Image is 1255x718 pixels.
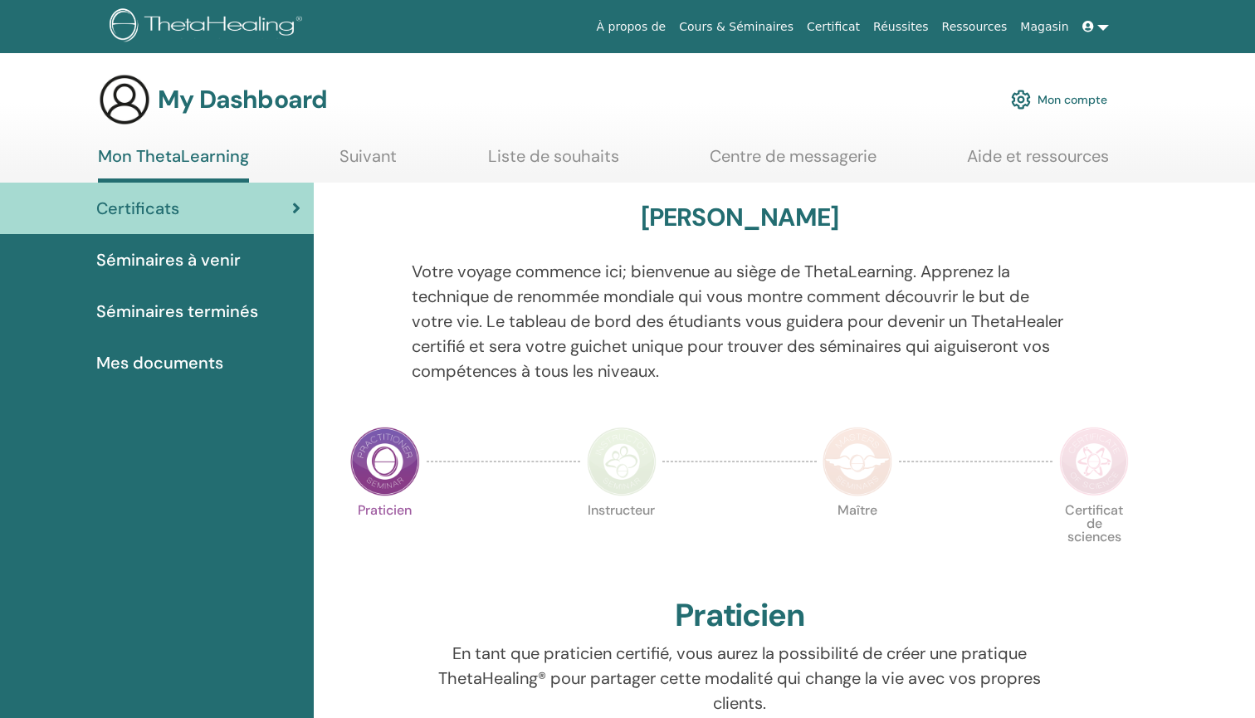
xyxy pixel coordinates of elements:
img: generic-user-icon.jpg [98,73,151,126]
a: Cours & Séminaires [672,12,800,42]
a: Réussites [867,12,935,42]
p: Instructeur [587,504,657,574]
a: Mon ThetaLearning [98,146,249,183]
a: Certificat [800,12,867,42]
a: Mon compte [1011,81,1107,118]
p: Votre voyage commence ici; bienvenue au siège de ThetaLearning. Apprenez la technique de renommée... [412,259,1067,383]
p: Certificat de sciences [1059,504,1129,574]
p: Maître [823,504,892,574]
h3: [PERSON_NAME] [641,203,839,232]
a: À propos de [590,12,673,42]
img: cog.svg [1011,85,1031,114]
img: logo.png [110,8,308,46]
img: Instructor [587,427,657,496]
a: Ressources [935,12,1014,42]
img: Practitioner [350,427,420,496]
a: Suivant [339,146,397,178]
p: En tant que praticien certifié, vous aurez la possibilité de créer une pratique ThetaHealing® pou... [412,641,1067,716]
span: Certificats [96,196,179,221]
a: Magasin [1013,12,1075,42]
span: Séminaires à venir [96,247,241,272]
img: Master [823,427,892,496]
h3: My Dashboard [158,85,327,115]
img: Certificate of Science [1059,427,1129,496]
span: Mes documents [96,350,223,375]
span: Séminaires terminés [96,299,258,324]
a: Centre de messagerie [710,146,877,178]
p: Praticien [350,504,420,574]
a: Liste de souhaits [488,146,619,178]
a: Aide et ressources [967,146,1109,178]
h2: Praticien [675,597,805,635]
